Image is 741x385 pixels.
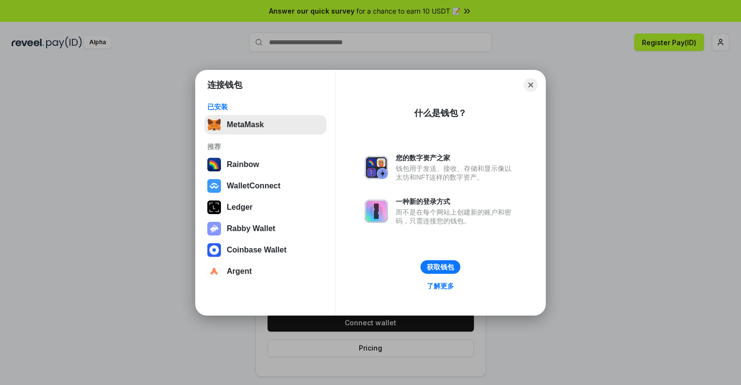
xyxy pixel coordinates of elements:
img: svg+xml,%3Csvg%20width%3D%2228%22%20height%3D%2228%22%20viewBox%3D%220%200%2028%2028%22%20fill%3D... [207,243,221,257]
img: svg+xml,%3Csvg%20width%3D%22120%22%20height%3D%22120%22%20viewBox%3D%220%200%20120%20120%22%20fil... [207,158,221,171]
button: Rabby Wallet [204,219,326,238]
div: MetaMask [227,120,264,129]
button: Close [524,78,538,92]
div: 了解更多 [427,282,454,290]
img: svg+xml,%3Csvg%20width%3D%2228%22%20height%3D%2228%22%20viewBox%3D%220%200%2028%2028%22%20fill%3D... [207,179,221,193]
img: svg+xml,%3Csvg%20xmlns%3D%22http%3A%2F%2Fwww.w3.org%2F2000%2Fsvg%22%20fill%3D%22none%22%20viewBox... [207,222,221,235]
div: 什么是钱包？ [414,107,467,119]
button: Coinbase Wallet [204,240,326,260]
img: svg+xml,%3Csvg%20xmlns%3D%22http%3A%2F%2Fwww.w3.org%2F2000%2Fsvg%22%20width%3D%2228%22%20height%3... [207,201,221,214]
button: Argent [204,262,326,281]
button: Rainbow [204,155,326,174]
div: 已安装 [207,102,323,111]
a: 了解更多 [421,280,460,292]
div: 推荐 [207,142,323,151]
div: Coinbase Wallet [227,246,286,254]
button: Ledger [204,198,326,217]
img: svg+xml,%3Csvg%20xmlns%3D%22http%3A%2F%2Fwww.w3.org%2F2000%2Fsvg%22%20fill%3D%22none%22%20viewBox... [365,156,388,179]
img: svg+xml,%3Csvg%20xmlns%3D%22http%3A%2F%2Fwww.w3.org%2F2000%2Fsvg%22%20fill%3D%22none%22%20viewBox... [365,200,388,223]
div: 您的数字资产之家 [396,153,516,162]
div: 而不是在每个网站上创建新的账户和密码，只需连接您的钱包。 [396,208,516,225]
button: WalletConnect [204,176,326,196]
div: Rabby Wallet [227,224,275,233]
div: Argent [227,267,252,276]
div: Rainbow [227,160,259,169]
img: svg+xml,%3Csvg%20width%3D%2228%22%20height%3D%2228%22%20viewBox%3D%220%200%2028%2028%22%20fill%3D... [207,265,221,278]
div: 钱包用于发送、接收、存储和显示像以太坊和NFT这样的数字资产。 [396,164,516,182]
button: 获取钱包 [421,260,460,274]
div: WalletConnect [227,182,281,190]
img: svg+xml,%3Csvg%20fill%3D%22none%22%20height%3D%2233%22%20viewBox%3D%220%200%2035%2033%22%20width%... [207,118,221,132]
div: 一种新的登录方式 [396,197,516,206]
button: MetaMask [204,115,326,134]
div: Ledger [227,203,253,212]
div: 获取钱包 [427,263,454,271]
h1: 连接钱包 [207,79,242,91]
